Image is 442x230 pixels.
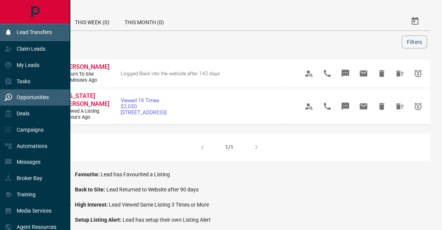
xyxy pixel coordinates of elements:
[64,63,109,71] a: [PERSON_NAME]
[64,114,109,121] span: 2 hours ago
[75,186,106,193] span: Back to Site
[300,64,318,82] span: View Profile
[121,103,167,109] span: $2,050
[402,36,427,48] button: Filters
[75,217,123,223] span: Setup Listing Alert
[354,64,372,82] span: Email
[372,64,391,82] span: Hide
[406,12,424,30] button: Select Date Range
[121,109,167,115] span: [STREET_ADDRESS]
[391,97,409,115] span: Hide All from Maine Smith
[64,63,109,70] span: [PERSON_NAME]
[391,64,409,82] span: Hide All from Maiyo Shahrawan
[336,64,354,82] span: Message
[372,97,391,115] span: Hide
[64,108,109,115] span: Viewed a Listing
[409,64,427,82] span: Snooze
[64,92,109,108] a: [US_STATE][PERSON_NAME]
[106,186,199,193] span: Lead Returned to Website after 90 days
[64,92,109,107] span: [US_STATE][PERSON_NAME]
[409,97,427,115] span: Snooze
[300,97,318,115] span: View Profile
[354,97,372,115] span: Email
[225,144,233,150] div: 1/1
[101,171,170,177] span: Lead has Favourited a Listing
[121,97,167,115] a: Viewed 16 Times$2,050[STREET_ADDRESS]
[67,12,117,30] div: This Week (0)
[318,97,336,115] span: Call
[318,64,336,82] span: Call
[336,97,354,115] span: Message
[117,12,171,30] div: This Month (0)
[64,71,109,78] span: Return to Site
[109,202,209,208] span: Lead Viewed Same Listing 3 Times or More
[75,171,101,177] span: Favourite
[123,217,211,223] span: Lead has setup their own Listing Alert
[64,77,109,84] span: 20 minutes ago
[121,70,220,76] span: Logged Back into the website after 142 days
[121,97,167,103] span: Viewed 16 Times
[75,202,109,208] span: High Interest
